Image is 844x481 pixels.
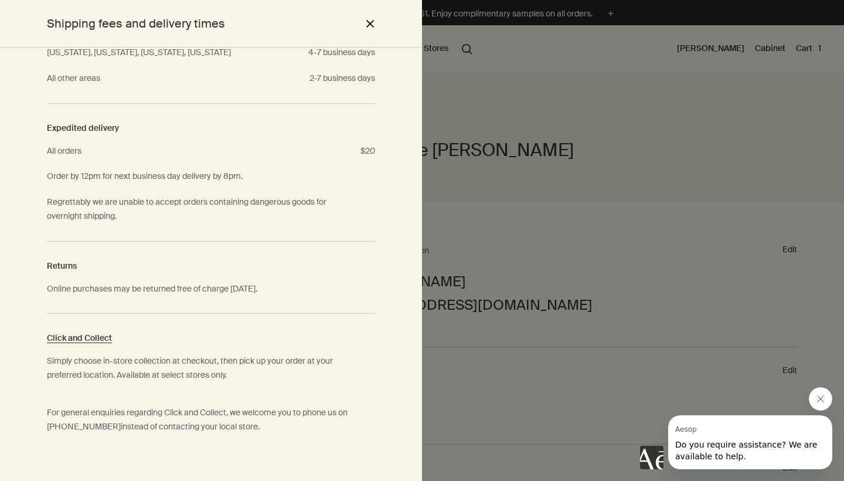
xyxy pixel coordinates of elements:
iframe: Message from Aesop [668,415,832,469]
a: Click and Collect [47,333,112,343]
p: 2-7 business days [309,72,375,86]
p: All orders [47,144,337,158]
p: Order by 12pm for next business day delivery by 8pm. [47,170,352,184]
p: For general enquiries regarding Click and Collect, we welcome you to phone us on instead of conta... [47,406,352,434]
p: All other areas [47,72,286,86]
p: Returns [47,259,375,273]
iframe: Close message from Aesop [809,387,832,411]
p: Expedited delivery [47,121,375,136]
p: Simply choose in-store collection at checkout, then pick up your order at your preferred location... [47,354,352,382]
iframe: no content [640,446,663,469]
p: 4-7 business days [308,46,375,60]
p: Online purchases may be returned free of charge [DATE]. [47,282,352,296]
div: Aesop says "Do you require assistance? We are available to help.". Open messaging window to conti... [640,387,832,469]
p: Regrettably we are unable to accept orders containing dangerous goods for overnight shipping. [47,195,352,223]
p: [US_STATE], [US_STATE], [US_STATE], [US_STATE] [47,46,285,60]
a: [PHONE_NUMBER] [47,420,121,434]
h2: Shipping fees and delivery times [47,13,225,33]
p: $20 [360,144,375,158]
